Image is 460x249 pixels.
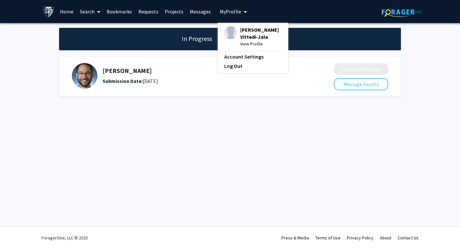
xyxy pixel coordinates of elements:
div: ForagerOne, LLC © 2025 [42,227,88,249]
span: My Profile [220,8,241,15]
a: Terms of Use [315,235,341,241]
a: Projects [162,0,187,23]
a: Home [57,0,77,23]
a: Log Out [224,62,282,70]
a: Contact Us [398,235,418,241]
a: Account Settings [224,53,282,60]
img: Profile Picture [224,26,237,39]
a: Messages [187,0,214,23]
button: Message Faculty [334,78,388,90]
b: Submission Date: [103,78,143,84]
img: Johns Hopkins University Logo [43,6,54,17]
div: Profile Picture[PERSON_NAME] Vittedi-JalaView Profile [224,26,282,47]
div: [DATE] [103,77,300,85]
a: Requests [135,0,162,23]
iframe: Chat [5,220,27,244]
a: Press & Media [281,235,309,241]
img: ForagerOne Logo [382,7,422,17]
button: Pending Response [334,63,388,75]
a: Search [77,0,103,23]
h5: [PERSON_NAME] [103,67,300,75]
a: Message Faculty [334,81,388,87]
span: [PERSON_NAME] Vittedi-Jala [240,26,282,40]
img: Profile Picture [72,63,97,89]
a: Bookmarks [103,0,135,23]
span: View Profile [240,40,282,47]
a: Privacy Policy [347,235,373,241]
a: About [380,235,391,241]
h1: In Progress [180,34,214,43]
